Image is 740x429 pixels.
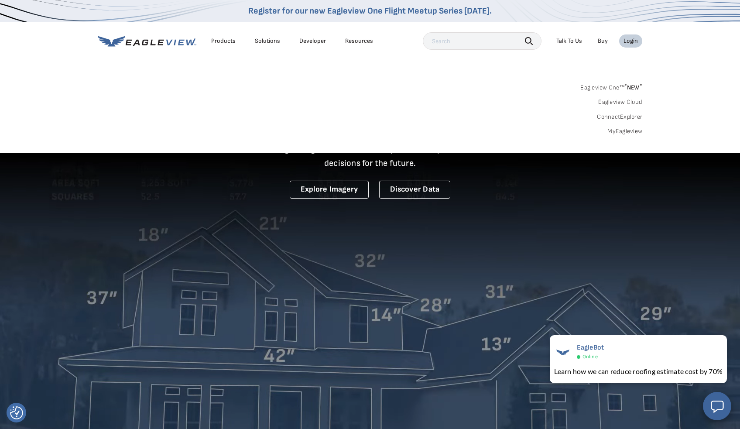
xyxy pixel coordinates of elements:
a: Buy [598,37,608,45]
img: Revisit consent button [10,406,23,419]
span: Online [582,353,598,360]
a: Eagleview Cloud [598,98,642,106]
a: Discover Data [379,181,450,199]
input: Search [423,32,541,50]
a: MyEagleview [607,127,642,135]
a: Register for our new Eagleview One Flight Meetup Series [DATE]. [248,6,492,16]
a: Developer [299,37,326,45]
a: Eagleview One™*NEW* [580,81,642,91]
img: EagleBot [554,343,572,361]
div: Solutions [255,37,280,45]
a: ConnectExplorer [597,113,642,121]
div: Products [211,37,236,45]
a: Explore Imagery [290,181,369,199]
div: Resources [345,37,373,45]
span: NEW [624,84,642,91]
span: EagleBot [577,343,604,352]
div: Login [624,37,638,45]
button: Open chat window [703,392,731,420]
div: Learn how we can reduce roofing estimate cost by 70% [554,366,723,377]
div: Talk To Us [556,37,582,45]
button: Consent Preferences [10,406,23,419]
